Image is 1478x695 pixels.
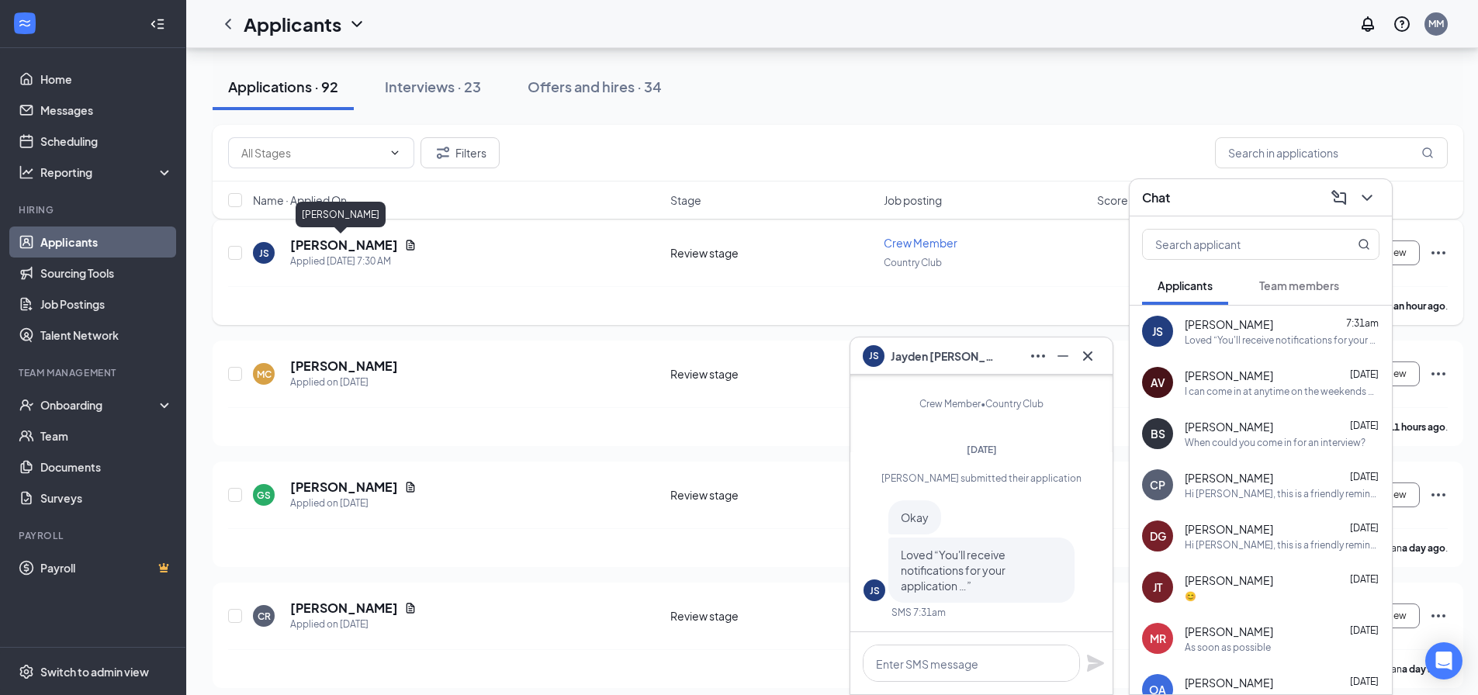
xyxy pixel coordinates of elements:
[1393,15,1411,33] svg: QuestionInfo
[290,358,398,375] h5: [PERSON_NAME]
[1355,185,1379,210] button: ChevronDown
[1358,238,1370,251] svg: MagnifyingGlass
[919,396,1044,412] div: Crew Member • Country Club
[1151,375,1165,390] div: AV
[1429,607,1448,625] svg: Ellipses
[864,472,1099,485] div: [PERSON_NAME] submitted their application
[967,444,997,455] span: [DATE]
[670,487,874,503] div: Review stage
[1350,368,1379,380] span: [DATE]
[1078,347,1097,365] svg: Cross
[1075,344,1100,368] button: Cross
[1421,147,1434,159] svg: MagnifyingGlass
[1185,334,1379,347] div: Loved “You'll receive notifications for your application …”
[290,479,398,496] h5: [PERSON_NAME]
[241,144,382,161] input: All Stages
[253,192,347,208] span: Name · Applied On
[1054,347,1072,365] svg: Minimize
[1086,654,1105,673] button: Plane
[404,481,417,493] svg: Document
[891,347,999,365] span: Jayden [PERSON_NAME]
[1429,365,1448,383] svg: Ellipses
[1150,528,1166,544] div: DG
[40,64,173,95] a: Home
[1185,385,1379,398] div: I can come in at anytime on the weekends or after 5 on weekdays
[290,237,398,254] h5: [PERSON_NAME]
[1185,572,1273,588] span: [PERSON_NAME]
[290,600,398,617] h5: [PERSON_NAME]
[404,602,417,614] svg: Document
[1153,579,1162,595] div: JT
[528,77,662,96] div: Offers and hires · 34
[1402,663,1445,675] b: a day ago
[1185,538,1379,552] div: Hi [PERSON_NAME], this is a friendly reminder. Your interview with [PERSON_NAME]' for Crew Member...
[219,15,237,33] svg: ChevronLeft
[290,254,417,269] div: Applied [DATE] 7:30 AM
[884,192,942,208] span: Job posting
[40,95,173,126] a: Messages
[17,16,33,31] svg: WorkstreamLogo
[385,77,481,96] div: Interviews · 23
[1425,642,1462,679] div: Open Intercom Messenger
[1151,426,1165,441] div: BS
[1143,230,1327,259] input: Search applicant
[19,529,170,542] div: Payroll
[1029,347,1047,365] svg: Ellipses
[389,147,401,159] svg: ChevronDown
[290,496,417,511] div: Applied on [DATE]
[884,236,957,250] span: Crew Member
[421,137,500,168] button: Filter Filters
[290,375,398,390] div: Applied on [DATE]
[1350,573,1379,585] span: [DATE]
[891,606,946,619] div: SMS 7:31am
[19,203,170,216] div: Hiring
[40,451,173,482] a: Documents
[1185,487,1379,500] div: Hi [PERSON_NAME], this is a friendly reminder. Your interview with [PERSON_NAME]' for Crew Member...
[19,366,170,379] div: Team Management
[1393,300,1445,312] b: an hour ago
[258,610,271,623] div: CR
[1327,185,1352,210] button: ComposeMessage
[40,164,174,180] div: Reporting
[244,11,341,37] h1: Applicants
[1350,624,1379,636] span: [DATE]
[40,320,173,351] a: Talent Network
[1185,624,1273,639] span: [PERSON_NAME]
[670,192,701,208] span: Stage
[19,397,34,413] svg: UserCheck
[40,552,173,583] a: PayrollCrown
[257,368,272,381] div: MC
[19,164,34,180] svg: Analysis
[1185,316,1273,332] span: [PERSON_NAME]
[19,664,34,679] svg: Settings
[434,143,452,162] svg: Filter
[1402,542,1445,554] b: a day ago
[870,584,880,597] div: JS
[150,16,165,32] svg: Collapse
[1150,477,1165,493] div: CP
[1359,15,1377,33] svg: Notifications
[1428,17,1444,30] div: MM
[670,608,874,624] div: Review stage
[1051,344,1075,368] button: Minimize
[40,664,149,679] div: Switch to admin view
[1185,419,1273,434] span: [PERSON_NAME]
[670,245,874,261] div: Review stage
[404,239,417,251] svg: Document
[1429,244,1448,262] svg: Ellipses
[1259,278,1339,292] span: Team members
[1185,641,1271,654] div: As soon as possible
[40,397,160,413] div: Onboarding
[40,289,173,320] a: Job Postings
[1346,317,1379,329] span: 7:31am
[1350,676,1379,687] span: [DATE]
[1350,471,1379,482] span: [DATE]
[1150,631,1166,646] div: MR
[40,420,173,451] a: Team
[1097,192,1128,208] span: Score
[1026,344,1051,368] button: Ellipses
[1185,521,1273,537] span: [PERSON_NAME]
[296,202,386,227] div: [PERSON_NAME]
[1429,486,1448,504] svg: Ellipses
[1215,137,1448,168] input: Search in applications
